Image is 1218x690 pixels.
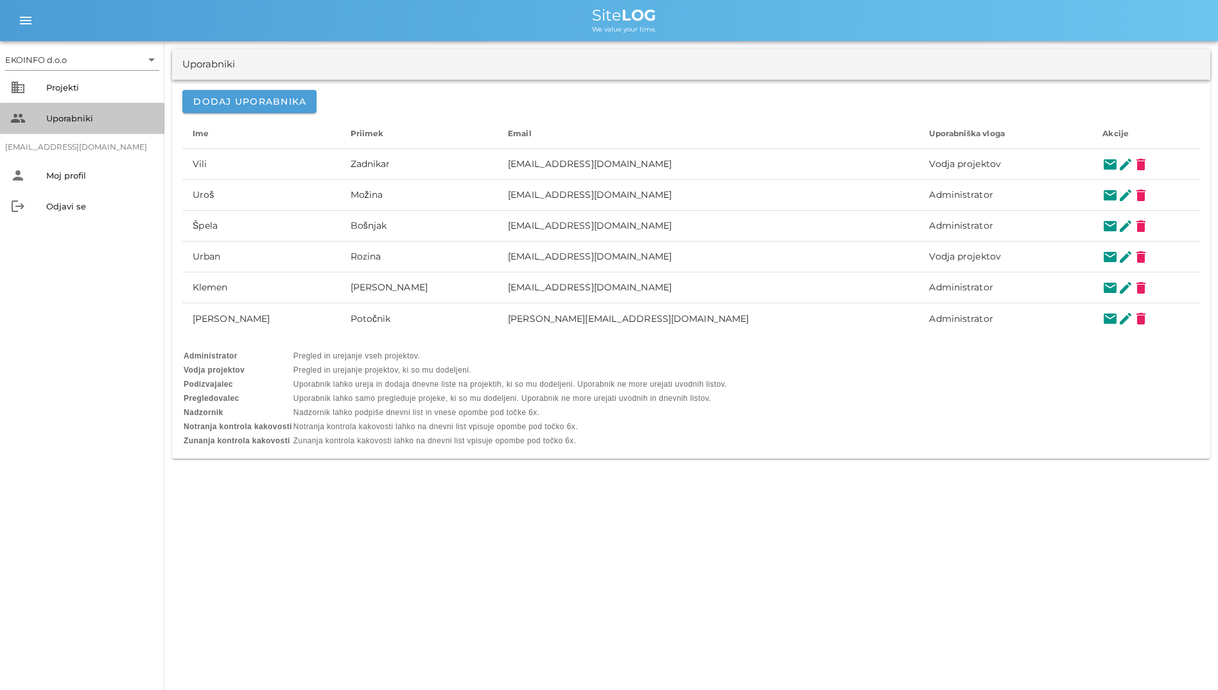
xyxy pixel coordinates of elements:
[1118,157,1133,172] button: edit
[144,52,159,67] i: arrow_drop_down
[1118,280,1133,296] button: edit
[1133,218,1149,234] button: delete
[1102,128,1129,138] span: Akcije
[919,118,1092,149] th: Uporabniška vloga: Ni razvrščeno. Aktivirajte za naraščajoče razvrščanje.
[46,82,154,93] div: Projekti
[10,80,26,95] i: business
[1102,188,1118,203] button: mail
[182,118,340,149] th: Ime: Ni razvrščeno. Aktivirajte za naraščajoče razvrščanje.
[1118,311,1133,326] button: edit
[498,272,919,303] td: [EMAIL_ADDRESS][DOMAIN_NAME]
[1102,280,1118,296] button: mail
[1133,311,1149,326] button: delete
[1102,157,1118,172] button: mail
[293,434,727,447] td: Zunanja kontrola kakovosti lahko na dnevni list vpisuje opombe pod točko 6x.
[184,351,238,360] b: Administrator
[919,303,1092,334] td: Administrator
[46,201,154,211] div: Odjavi se
[46,170,154,181] div: Moj profil
[10,168,26,183] i: person
[498,211,919,242] td: [EMAIL_ADDRESS][DOMAIN_NAME]
[508,128,532,138] span: Email
[193,96,306,107] span: Dodaj uporabnika
[1034,551,1218,690] iframe: Chat Widget
[10,199,26,214] i: logout
[293,392,727,405] td: Uporabnik lahko samo pregleduje projeke, ki so mu dodeljeni. Uporabnik ne more urejati uvodnih in...
[5,49,159,70] div: EKOINFO d.o.o
[498,303,919,334] td: [PERSON_NAME][EMAIL_ADDRESS][DOMAIN_NAME]
[1102,218,1118,234] button: mail
[340,272,498,303] td: [PERSON_NAME]
[622,6,656,24] b: LOG
[340,242,498,272] td: Rozina
[184,394,239,403] b: Pregledovalec
[182,211,340,242] td: Špela
[182,242,340,272] td: Urban
[919,180,1092,211] td: Administrator
[498,149,919,180] td: [EMAIL_ADDRESS][DOMAIN_NAME]
[592,6,656,24] span: Site
[5,54,67,66] div: EKOINFO d.o.o
[498,180,919,211] td: [EMAIL_ADDRESS][DOMAIN_NAME]
[46,113,154,123] div: Uporabniki
[929,128,1004,138] span: Uporabniška vloga
[193,128,209,138] span: Ime
[184,436,290,445] b: Zunanja kontrola kakovosti
[182,272,340,303] td: Klemen
[182,57,235,72] div: Uporabniki
[182,303,340,334] td: [PERSON_NAME]
[340,303,498,334] td: Potočnik
[18,13,33,28] i: menu
[182,180,340,211] td: Uroš
[184,408,223,417] b: Nadzornik
[1118,188,1133,203] button: edit
[592,25,656,33] span: We value your time.
[1092,118,1200,149] th: Akcije: Ni razvrščeno. Aktivirajte za naraščajoče razvrščanje.
[340,149,498,180] td: Zadnikar
[293,349,727,362] td: Pregled in urejanje vseh projektov.
[184,422,292,431] b: Notranja kontrola kakovosti
[293,420,727,433] td: Notranja kontrola kakovosti lahko na dnevni list vpisuje opombe pod točko 6x.
[919,242,1092,272] td: Vodja projektov
[1102,249,1118,265] button: mail
[1133,188,1149,203] button: delete
[919,211,1092,242] td: Administrator
[1102,311,1118,326] button: mail
[1133,280,1149,296] button: delete
[498,118,919,149] th: Email: Ni razvrščeno. Aktivirajte za naraščajoče razvrščanje.
[1118,249,1133,265] button: edit
[498,242,919,272] td: [EMAIL_ADDRESS][DOMAIN_NAME]
[340,211,498,242] td: Bošnjak
[340,118,498,149] th: Priimek: Ni razvrščeno. Aktivirajte za naraščajoče razvrščanje.
[182,149,340,180] td: Vili
[184,366,245,375] b: Vodja projektov
[1118,218,1133,234] button: edit
[293,378,727,391] td: Uporabnik lahko ureja in dodaja dnevne liste na projektih, ki so mu dodeljeni. Uporabnik ne more ...
[351,128,384,138] span: Priimek
[1133,157,1149,172] button: delete
[1133,249,1149,265] button: delete
[919,149,1092,180] td: Vodja projektov
[182,90,317,113] button: Dodaj uporabnika
[293,406,727,419] td: Nadzornik lahko podpiše dnevni list in vnese opombe pod točke 6x.
[340,180,498,211] td: Možina
[293,364,727,376] td: Pregled in urejanje projektov, ki so mu dodeljeni.
[1034,551,1218,690] div: Pripomoček za klepet
[184,380,233,389] b: Podizvajalec
[10,111,26,126] i: people
[919,272,1092,303] td: Administrator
